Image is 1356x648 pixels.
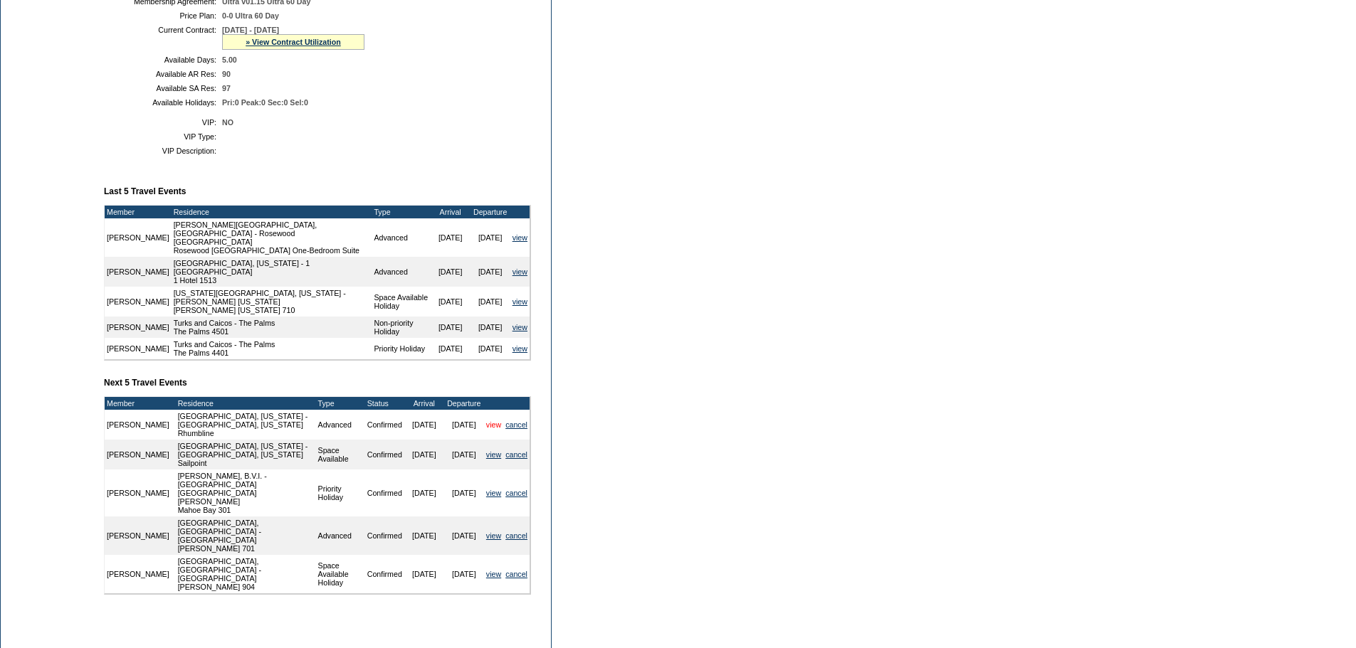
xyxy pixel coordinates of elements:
td: [DATE] [471,218,510,257]
td: [PERSON_NAME], B.V.I. - [GEOGRAPHIC_DATA] [GEOGRAPHIC_DATA][PERSON_NAME] Mahoe Bay 301 [176,469,316,516]
td: Available Days: [110,55,216,64]
td: Residence [176,397,316,410]
td: [GEOGRAPHIC_DATA], [GEOGRAPHIC_DATA] - [GEOGRAPHIC_DATA] [PERSON_NAME] 904 [176,555,316,593]
td: [PERSON_NAME] [105,317,172,338]
td: [PERSON_NAME] [105,287,172,317]
a: view [486,450,501,459]
td: Type [316,397,365,410]
td: Advanced [372,257,430,287]
td: Space Available Holiday [316,555,365,593]
td: Advanced [372,218,430,257]
a: cancel [505,489,527,497]
span: NO [222,118,233,127]
td: [PERSON_NAME] [105,440,172,469]
td: [DATE] [404,555,444,593]
td: [DATE] [444,469,484,516]
td: Arrival [431,206,471,218]
td: Available AR Res: [110,70,216,78]
span: 90 [222,70,231,78]
td: [DATE] [431,218,471,257]
td: Departure [444,397,484,410]
td: Turks and Caicos - The Palms The Palms 4501 [172,317,372,338]
td: Member [105,206,172,218]
td: [GEOGRAPHIC_DATA], [US_STATE] - [GEOGRAPHIC_DATA], [US_STATE] Sailpoint [176,440,316,469]
td: Departure [471,206,510,218]
td: VIP Description: [110,147,216,155]
td: [DATE] [431,317,471,338]
td: Confirmed [365,440,404,469]
a: view [513,344,527,353]
td: Available Holidays: [110,98,216,107]
td: Priority Holiday [372,338,430,359]
td: VIP Type: [110,132,216,141]
a: view [486,570,501,578]
a: view [486,531,501,540]
td: Space Available Holiday [372,287,430,317]
td: [DATE] [471,257,510,287]
td: [DATE] [431,338,471,359]
td: [PERSON_NAME] [105,555,172,593]
td: Confirmed [365,516,404,555]
td: [DATE] [444,440,484,469]
td: Current Contract: [110,26,216,50]
td: Arrival [404,397,444,410]
a: view [513,323,527,331]
a: view [513,233,527,242]
td: Confirmed [365,555,404,593]
td: Residence [172,206,372,218]
span: 0-0 Ultra 60 Day [222,11,279,20]
a: view [513,297,527,306]
td: Non-priority Holiday [372,317,430,338]
td: [PERSON_NAME] [105,218,172,257]
td: [DATE] [404,516,444,555]
td: [DATE] [444,555,484,593]
a: » View Contract Utilization [246,38,341,46]
td: [PERSON_NAME][GEOGRAPHIC_DATA], [GEOGRAPHIC_DATA] - Rosewood [GEOGRAPHIC_DATA] Rosewood [GEOGRAPH... [172,218,372,257]
td: Advanced [316,516,365,555]
td: Type [372,206,430,218]
a: cancel [505,570,527,578]
td: Confirmed [365,469,404,516]
td: Price Plan: [110,11,216,20]
td: [DATE] [404,469,444,516]
td: [DATE] [444,516,484,555]
td: Available SA Res: [110,84,216,92]
td: [DATE] [471,317,510,338]
a: view [486,489,501,497]
td: Advanced [316,410,365,440]
td: [DATE] [471,287,510,317]
td: [PERSON_NAME] [105,516,172,555]
a: view [513,267,527,276]
td: [DATE] [471,338,510,359]
td: [GEOGRAPHIC_DATA], [GEOGRAPHIC_DATA] - [GEOGRAPHIC_DATA] [PERSON_NAME] 701 [176,516,316,555]
td: Member [105,397,172,410]
td: [US_STATE][GEOGRAPHIC_DATA], [US_STATE] - [PERSON_NAME] [US_STATE] [PERSON_NAME] [US_STATE] 710 [172,287,372,317]
td: [DATE] [431,257,471,287]
a: view [486,420,501,429]
td: Confirmed [365,410,404,440]
td: [DATE] [431,287,471,317]
td: [DATE] [404,410,444,440]
td: VIP: [110,118,216,127]
td: Priority Holiday [316,469,365,516]
a: cancel [505,531,527,540]
a: cancel [505,420,527,429]
td: [PERSON_NAME] [105,410,172,440]
span: [DATE] - [DATE] [222,26,279,34]
td: Status [365,397,404,410]
td: Turks and Caicos - The Palms The Palms 4401 [172,338,372,359]
b: Last 5 Travel Events [104,186,186,196]
a: cancel [505,450,527,459]
td: Space Available [316,440,365,469]
td: [PERSON_NAME] [105,469,172,516]
td: [PERSON_NAME] [105,338,172,359]
td: [GEOGRAPHIC_DATA], [US_STATE] - 1 [GEOGRAPHIC_DATA] 1 Hotel 1513 [172,257,372,287]
td: [GEOGRAPHIC_DATA], [US_STATE] - [GEOGRAPHIC_DATA], [US_STATE] Rhumbline [176,410,316,440]
b: Next 5 Travel Events [104,378,187,388]
span: 5.00 [222,55,237,64]
span: 97 [222,84,231,92]
td: [DATE] [404,440,444,469]
span: Pri:0 Peak:0 Sec:0 Sel:0 [222,98,308,107]
td: [PERSON_NAME] [105,257,172,287]
td: [DATE] [444,410,484,440]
